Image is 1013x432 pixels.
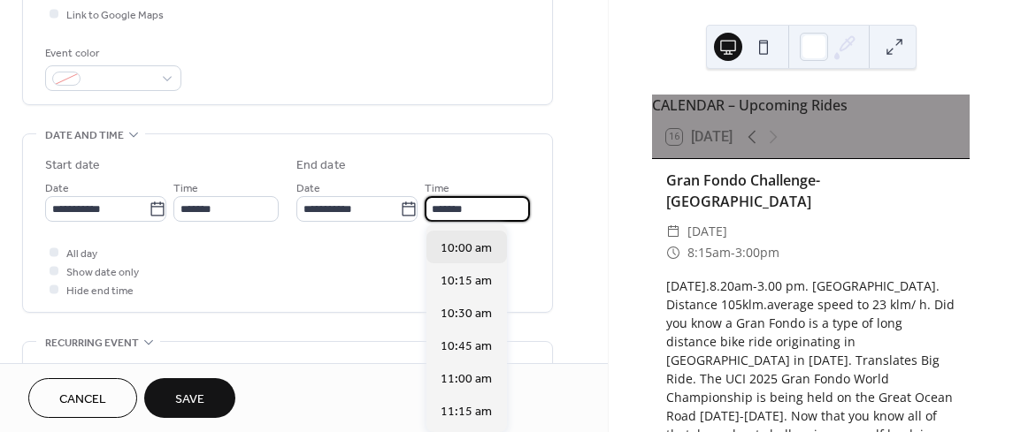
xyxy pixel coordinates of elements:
[66,263,139,282] span: Show date only
[173,179,198,198] span: Time
[425,179,449,198] span: Time
[666,170,955,212] div: Gran Fondo Challenge- [GEOGRAPHIC_DATA]
[45,334,139,352] span: Recurring event
[666,221,680,242] div: ​
[687,221,727,242] span: [DATE]
[175,390,204,409] span: Save
[666,242,680,263] div: ​
[652,95,970,116] div: CALENDAR – Upcoming Rides
[45,126,124,145] span: Date and time
[59,390,106,409] span: Cancel
[441,402,492,421] span: 11:15 am
[45,156,100,175] div: Start date
[731,242,735,263] span: -
[735,242,779,263] span: 3:00pm
[441,337,492,355] span: 10:45 am
[441,239,492,257] span: 10:00 am
[144,378,235,418] button: Save
[66,245,97,263] span: All day
[441,304,492,322] span: 10:30 am
[45,179,69,198] span: Date
[28,378,137,418] button: Cancel
[66,6,164,25] span: Link to Google Maps
[687,242,731,263] span: 8:15am
[45,44,178,63] div: Event color
[66,282,134,300] span: Hide end time
[441,369,492,388] span: 11:00 am
[296,179,320,198] span: Date
[296,156,346,175] div: End date
[441,271,492,290] span: 10:15 am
